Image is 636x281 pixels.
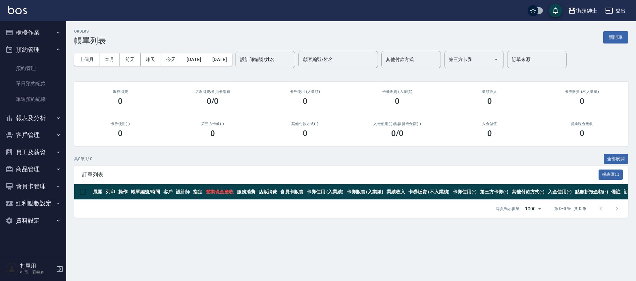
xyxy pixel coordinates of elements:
th: 店販消費 [257,184,279,200]
h2: 卡券使用 (入業績) [267,90,343,94]
th: 卡券販賣 (入業績) [345,184,385,200]
h2: 營業現金應收 [544,122,620,126]
th: 卡券使用 (入業績) [305,184,345,200]
button: 本月 [99,53,120,66]
img: Logo [8,6,27,14]
p: 第 0–0 筆 共 0 筆 [554,206,586,212]
h3: 0 [118,129,123,138]
button: 客戶管理 [3,126,64,144]
h3: 帳單列表 [74,36,106,45]
h3: 0 [580,129,584,138]
a: 新開單 [603,34,628,40]
th: 指定 [191,184,204,200]
th: 第三方卡券(-) [478,184,510,200]
th: 卡券使用(-) [451,184,478,200]
h3: 服務消費 [82,90,159,94]
h2: 入金儲值 [451,122,528,126]
button: Open [491,54,502,65]
button: 商品管理 [3,161,64,178]
h3: 0 [487,129,492,138]
h3: 0/0 [207,97,219,106]
h3: 0 [118,97,123,106]
th: 會員卡販賣 [279,184,305,200]
button: 前天 [120,53,140,66]
h3: 0 [303,129,307,138]
h3: 0 /0 [391,129,403,138]
button: 預約管理 [3,41,64,58]
h2: 卡券使用(-) [82,122,159,126]
button: 報表及分析 [3,109,64,127]
p: 共 0 筆, 1 / 0 [74,156,92,162]
th: 設計師 [174,184,191,200]
th: 點數折抵金額(-) [573,184,610,200]
th: 其他付款方式(-) [510,184,547,200]
div: 1000 [522,200,544,218]
h5: 打單用 [20,263,54,269]
a: 單週預約紀錄 [3,92,64,107]
th: 服務消費 [235,184,257,200]
button: 今天 [161,53,182,66]
h2: 入金使用(-) /點數折抵金額(-) [359,122,436,126]
a: 預約管理 [3,61,64,76]
button: 櫃檯作業 [3,24,64,41]
div: 街頭紳士 [576,7,597,15]
h3: 0 [395,97,399,106]
button: 員工及薪資 [3,144,64,161]
button: 全部展開 [604,154,628,164]
h3: 0 [303,97,307,106]
button: [DATE] [181,53,207,66]
h2: 第三方卡券(-) [175,122,251,126]
button: 資料設定 [3,212,64,229]
th: 營業現金應收 [204,184,235,200]
span: 訂單列表 [82,172,599,178]
button: 報表匯出 [599,170,623,180]
th: 入金使用(-) [546,184,573,200]
th: 展開 [91,184,104,200]
h3: 0 [487,97,492,106]
th: 列印 [104,184,117,200]
button: [DATE] [207,53,232,66]
h2: 卡券販賣 (入業績) [359,90,436,94]
th: 卡券販賣 (不入業績) [407,184,451,200]
h2: 店販消費 /會員卡消費 [175,90,251,94]
h2: 其他付款方式(-) [267,122,343,126]
h2: 業績收入 [451,90,528,94]
button: save [549,4,562,17]
th: 業績收入 [385,184,407,200]
a: 報表匯出 [599,171,623,177]
h3: 0 [580,97,584,106]
button: 登出 [603,5,628,17]
p: 打單、看報表 [20,269,54,275]
th: 操作 [117,184,129,200]
a: 單日預約紀錄 [3,76,64,91]
button: 新開單 [603,31,628,43]
h3: 0 [210,129,215,138]
button: 昨天 [140,53,161,66]
th: 帳單編號/時間 [129,184,162,200]
p: 每頁顯示數量 [496,206,520,212]
h2: 卡券販賣 (不入業績) [544,90,620,94]
th: 客戶 [162,184,174,200]
h2: ORDERS [74,29,106,34]
button: 會員卡管理 [3,178,64,195]
button: 街頭紳士 [565,4,600,18]
img: Person [5,262,19,276]
button: 上個月 [74,53,99,66]
button: 紅利點數設定 [3,195,64,212]
th: 備註 [609,184,622,200]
